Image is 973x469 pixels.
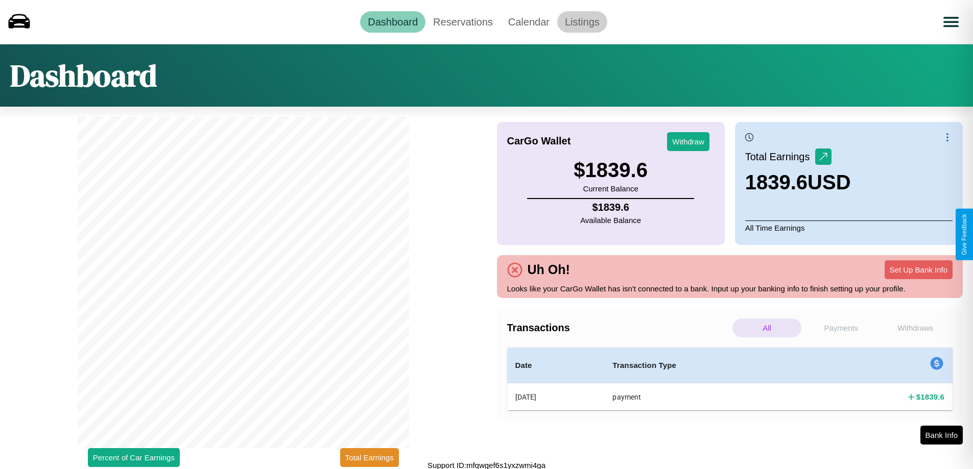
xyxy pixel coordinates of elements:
h4: Date [515,359,597,372]
h1: Dashboard [10,55,157,96]
button: Percent of Car Earnings [88,448,180,467]
a: Calendar [501,11,557,33]
button: Open menu [937,8,965,36]
a: Reservations [425,11,501,33]
a: Listings [557,11,607,33]
a: Dashboard [360,11,425,33]
p: Total Earnings [745,147,815,166]
p: Payments [806,318,875,337]
p: Withdraws [881,318,950,337]
p: All Time Earnings [745,220,953,235]
h4: Transactions [507,322,730,334]
h4: $ 1839.6 [916,391,944,402]
h4: CarGo Wallet [507,135,571,147]
table: simple table [507,348,953,410]
h4: $ 1839.6 [580,202,641,213]
h3: $ 1839.6 [574,159,648,182]
p: Looks like your CarGo Wallet has isn't connected to a bank. Input up your banking info to finish ... [507,282,953,295]
th: [DATE] [507,383,605,411]
h4: Transaction Type [612,359,803,372]
button: Withdraw [667,132,709,151]
p: Current Balance [574,182,648,195]
p: Available Balance [580,213,641,227]
th: payment [604,383,811,411]
h3: 1839.6 USD [745,171,851,194]
button: Total Earnings [340,448,399,467]
h4: Uh Oh! [523,262,575,277]
p: All [732,318,801,337]
button: Set Up Bank Info [885,260,953,279]
button: Bank Info [920,426,963,445]
div: Give Feedback [961,214,968,255]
